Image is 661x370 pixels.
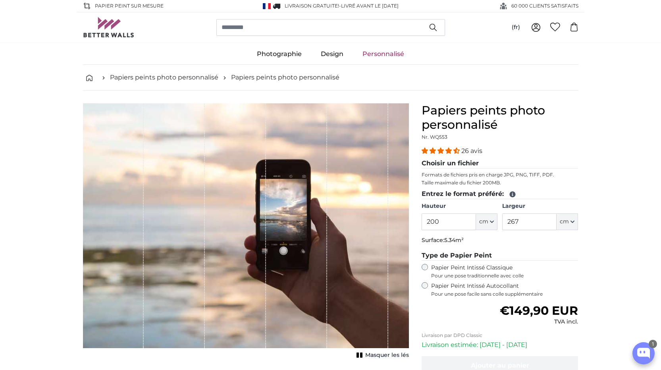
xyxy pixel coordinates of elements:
span: €149,90 EUR [500,303,578,318]
a: Papiers peints photo personnalisé [110,73,218,82]
legend: Entrez le format préféré: [422,189,578,199]
span: Nr. WQ553 [422,134,447,140]
p: Livraison par DPD Classic [422,332,578,339]
span: cm [560,218,569,226]
p: Surface: [422,236,578,244]
span: Pour une pose traditionnelle avec colle [431,273,578,279]
h1: Papiers peints photo personnalisé [422,103,578,132]
label: Papier Peint Intissé Classique [431,264,578,279]
button: Masquer les lés [354,350,409,361]
span: - [339,3,399,9]
div: TVA incl. [500,318,578,326]
a: Photographie [247,44,311,64]
label: Papier Peint Intissé Autocollant [431,282,578,297]
button: Open chatbox [632,342,655,364]
a: Personnalisé [353,44,414,64]
button: cm [476,213,497,230]
p: Formats de fichiers pris en charge JPG, PNG, TIFF, PDF. [422,172,578,178]
span: Livraison GRATUITE! [285,3,339,9]
label: Largeur [502,202,578,210]
button: cm [557,213,578,230]
legend: Choisir un fichier [422,159,578,169]
img: Betterwalls [83,17,135,37]
label: Hauteur [422,202,497,210]
a: Papiers peints photo personnalisé [231,73,339,82]
legend: Type de Papier Peint [422,251,578,261]
div: 1 of 1 [83,103,409,361]
p: Livraison estimée: [DATE] - [DATE] [422,340,578,350]
span: Livré avant le [DATE] [341,3,399,9]
span: Ajouter au panier [471,362,529,369]
button: (fr) [505,20,526,35]
span: Pour une pose facile sans colle supplémentaire [431,291,578,297]
a: Design [311,44,353,64]
span: cm [479,218,488,226]
span: 26 avis [461,147,482,155]
span: Papier peint sur mesure [95,2,164,10]
span: 60 000 CLIENTS SATISFAITS [511,2,578,10]
p: Taille maximale du fichier 200MB. [422,180,578,186]
nav: breadcrumbs [83,65,578,91]
div: 1 [649,340,657,348]
span: 5.34m² [444,236,464,244]
span: 4.54 stars [422,147,461,155]
span: Masquer les lés [365,351,409,359]
img: France [263,3,271,9]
